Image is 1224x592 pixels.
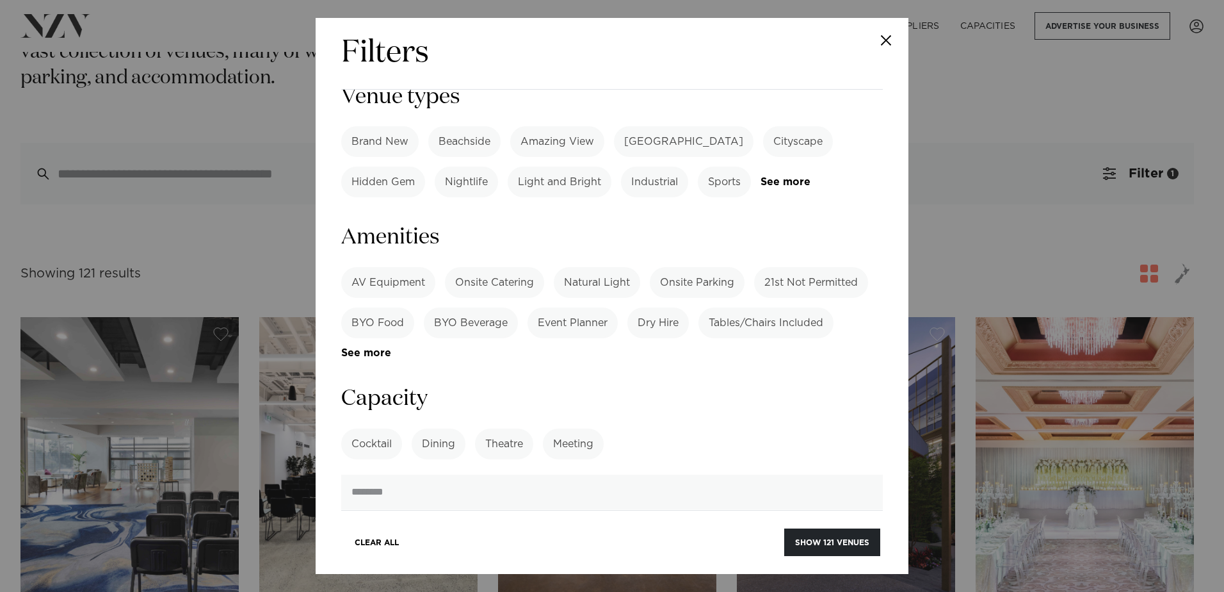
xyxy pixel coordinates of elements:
[510,126,604,157] label: Amazing View
[864,18,908,63] button: Close
[341,429,402,459] label: Cocktail
[428,126,501,157] label: Beachside
[445,267,544,298] label: Onsite Catering
[475,429,533,459] label: Theatre
[650,267,745,298] label: Onsite Parking
[508,167,611,197] label: Light and Bright
[341,223,883,252] h3: Amenities
[341,384,883,413] h3: Capacity
[543,429,604,459] label: Meeting
[341,267,435,298] label: AV Equipment
[341,83,883,111] h3: Venue types
[627,308,689,338] label: Dry Hire
[412,429,465,459] label: Dining
[763,126,833,157] label: Cityscape
[341,308,414,338] label: BYO Food
[341,167,425,197] label: Hidden Gem
[435,167,498,197] label: Nightlife
[614,126,753,157] label: [GEOGRAPHIC_DATA]
[754,267,868,298] label: 21st Not Permitted
[784,529,880,556] button: Show 121 venues
[424,308,518,338] label: BYO Beverage
[554,267,640,298] label: Natural Light
[621,167,688,197] label: Industrial
[341,126,419,157] label: Brand New
[341,33,429,74] h2: Filters
[344,529,410,556] button: Clear All
[698,308,833,338] label: Tables/Chairs Included
[698,167,751,197] label: Sports
[527,308,618,338] label: Event Planner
